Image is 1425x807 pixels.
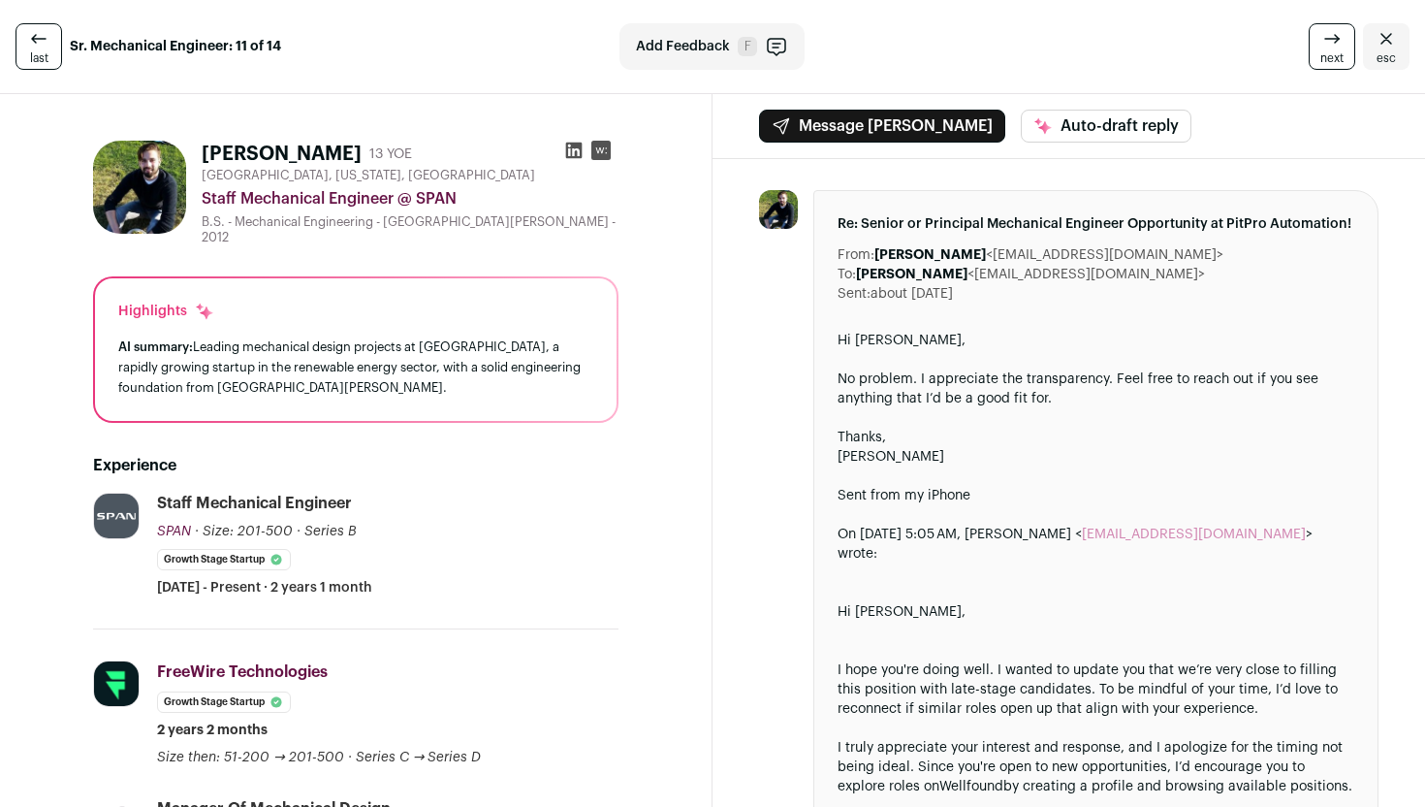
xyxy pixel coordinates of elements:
[30,50,48,66] span: last
[94,662,139,706] img: cbec191a05250fbd28193d05636ef97e13b12c6614719397ba8b91f2a164bb59.jpg
[1377,50,1396,66] span: esc
[195,525,293,538] span: · Size: 201-500
[874,245,1223,265] dd: <[EMAIL_ADDRESS][DOMAIN_NAME]>
[348,748,352,767] span: ·
[93,141,186,234] img: 50e602f2447489d216bc92aa33c7ff80ab12a97bf82670e80bc01f5efccfe54f
[157,549,291,570] li: Growth Stage Startup
[838,661,1354,719] div: I hope you're doing well. I wanted to update you that we’re very close to filling this position w...
[94,494,139,538] img: 481dd2fd734666153fd5351c216a5d7ac69c72da2755ee7a293c5c41de8c39f5.jpg
[118,302,214,321] div: Highlights
[157,751,344,764] span: Size then: 51-200 → 201-500
[838,525,1354,583] blockquote: On [DATE] 5:05 AM, [PERSON_NAME] < > wrote:
[157,692,291,713] li: Growth Stage Startup
[1082,528,1306,541] a: [EMAIL_ADDRESS][DOMAIN_NAME]
[759,110,1005,143] button: Message [PERSON_NAME]
[874,248,986,262] b: [PERSON_NAME]
[70,37,281,56] strong: Sr. Mechanical Engineer: 11 of 14
[157,578,372,597] span: [DATE] - Present · 2 years 1 month
[738,37,757,56] span: F
[838,214,1354,234] span: Re: Senior or Principal Mechanical Engineer Opportunity at PitPro Automation!
[202,141,362,168] h1: [PERSON_NAME]
[838,447,1354,467] div: [PERSON_NAME]
[838,265,856,284] dt: To:
[1320,50,1344,66] span: next
[871,284,953,304] dd: about [DATE]
[93,454,618,477] h2: Experience
[297,522,301,541] span: ·
[838,245,874,265] dt: From:
[16,23,62,70] a: last
[636,37,730,56] span: Add Feedback
[856,265,1205,284] dd: <[EMAIL_ADDRESS][DOMAIN_NAME]>
[1021,110,1191,143] button: Auto-draft reply
[369,145,412,164] div: 13 YOE
[304,525,357,538] span: Series B
[157,721,268,740] span: 2 years 2 months
[838,370,1354,408] div: No problem. I appreciate the transparency. Feel free to reach out if you see anything that I’d be...
[157,664,328,680] span: FreeWire Technologies
[202,214,618,245] div: B.S. - Mechanical Engineering - [GEOGRAPHIC_DATA][PERSON_NAME] - 2012
[838,486,1354,505] div: Sent from my iPhone
[939,780,1003,793] a: Wellfound
[1363,23,1409,70] a: Close
[838,738,1354,796] div: I truly appreciate your interest and response, and I apologize for the timing not being ideal. Si...
[619,23,805,70] button: Add Feedback F
[1309,23,1355,70] a: next
[157,525,191,538] span: SPAN
[118,337,593,398] div: Leading mechanical design projects at [GEOGRAPHIC_DATA], a rapidly growing startup in the renewab...
[157,493,352,514] div: Staff Mechanical Engineer
[838,428,1354,447] div: Thanks,
[118,340,193,353] span: AI summary:
[202,187,618,210] div: Staff Mechanical Engineer @ SPAN
[856,268,967,281] b: [PERSON_NAME]
[356,751,482,764] span: Series C → Series D
[838,602,1354,622] div: Hi [PERSON_NAME],
[202,168,535,183] span: [GEOGRAPHIC_DATA], [US_STATE], [GEOGRAPHIC_DATA]
[759,190,798,229] img: 50e602f2447489d216bc92aa33c7ff80ab12a97bf82670e80bc01f5efccfe54f
[838,284,871,304] dt: Sent:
